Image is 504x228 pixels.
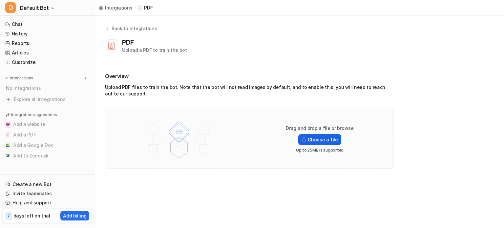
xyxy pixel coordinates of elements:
p: days left on trial [13,212,50,219]
button: Add a Google DocAdd a Google Doc [3,140,92,151]
a: Invite teammates [3,189,92,198]
div: Upload a PDF to train the bot [122,47,187,53]
div: Back to integrations [110,25,157,32]
div: Integrations [105,4,133,11]
a: Create a new Bot [3,180,92,189]
button: Integrations [3,75,35,81]
h2: Overview [105,72,394,80]
button: Back to integrations [105,25,157,38]
div: Upload PDF files to train the bot. Note that the bot will not read images by default, and to enab... [105,84,394,100]
img: explore all integrations [5,96,12,103]
img: PDF icon [138,6,142,10]
a: Customize [3,58,92,67]
img: Add a PDF [6,133,10,137]
p: PDF [144,5,153,11]
img: Upload icon [302,137,306,142]
a: Help and support [3,198,92,207]
span: Default Bot [20,3,49,12]
button: Add to ZendeskAdd to Zendesk [3,151,92,161]
a: Articles [3,48,92,57]
label: Choose a file [298,134,341,145]
button: Add a PDFAdd a PDF [3,130,92,140]
img: Add a Google Doc [6,143,10,147]
p: Drag and drop a file or browse [286,125,354,132]
p: 7 [7,213,10,219]
p: Add billing [63,212,87,219]
div: PDF [122,38,136,46]
img: Add a website [6,122,10,126]
img: menu_add.svg [83,76,88,80]
button: Add a websiteAdd a website [3,119,92,130]
div: No integrations [4,83,92,93]
p: Up to 25MB is supported [296,148,344,153]
p: Integration suggestions [11,112,57,118]
p: Integrations [10,75,33,81]
span: / [135,5,136,11]
a: Chat [3,20,92,29]
span: D [5,2,16,13]
img: expand menu [4,76,9,80]
a: PDF iconPDF [137,5,153,11]
a: Integrations [98,4,133,11]
a: History [3,29,92,38]
a: Explore all integrations [3,95,92,104]
button: Add billing [60,211,89,220]
span: Explore all integrations [14,94,89,105]
img: File upload illustration [136,116,222,162]
a: Reports [3,39,92,48]
img: Add to Zendesk [6,154,10,158]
